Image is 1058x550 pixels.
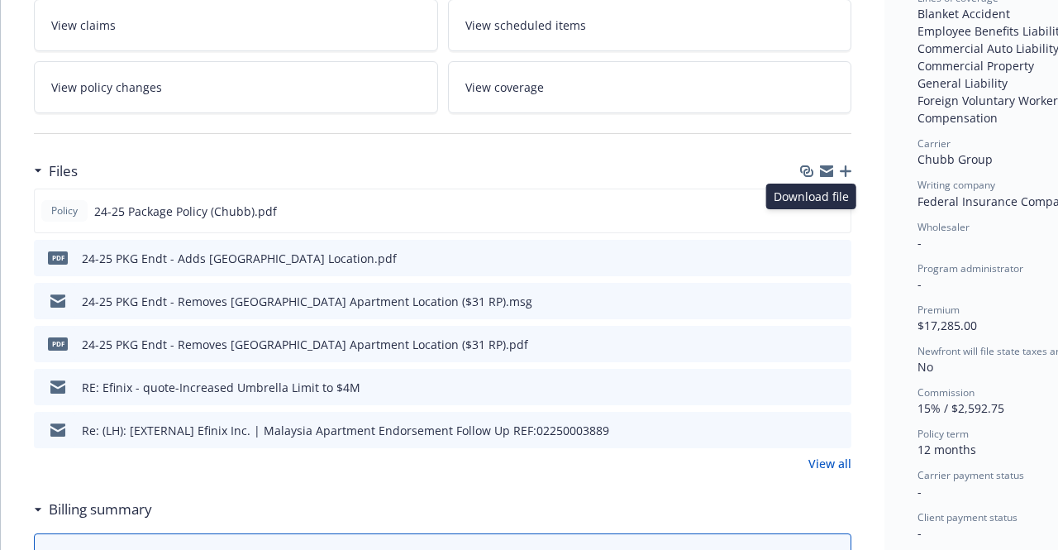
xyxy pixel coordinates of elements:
[94,203,277,220] span: 24-25 Package Policy (Chubb).pdf
[917,318,977,333] span: $17,285.00
[82,293,532,310] div: 24-25 PKG Endt - Removes [GEOGRAPHIC_DATA] Apartment Location ($31 RP).msg
[48,251,68,264] span: pdf
[917,178,995,192] span: Writing company
[803,422,817,439] button: download file
[917,468,1024,482] span: Carrier payment status
[917,385,975,399] span: Commission
[803,250,817,267] button: download file
[48,337,68,350] span: pdf
[803,336,817,353] button: download file
[917,427,969,441] span: Policy term
[465,79,544,96] span: View coverage
[917,220,970,234] span: Wholesaler
[803,293,817,310] button: download file
[803,203,816,220] button: download file
[808,455,851,472] a: View all
[82,379,360,396] div: RE: Efinix - quote-Increased Umbrella Limit to $4M
[917,151,993,167] span: Chubb Group
[34,499,152,520] div: Billing summary
[917,484,922,500] span: -
[917,261,1023,275] span: Program administrator
[830,293,845,310] button: preview file
[829,203,844,220] button: preview file
[49,160,78,182] h3: Files
[917,525,922,541] span: -
[917,303,960,317] span: Premium
[830,336,845,353] button: preview file
[917,510,1017,524] span: Client payment status
[48,203,81,218] span: Policy
[917,136,951,151] span: Carrier
[34,160,78,182] div: Files
[830,379,845,396] button: preview file
[51,79,162,96] span: View policy changes
[830,250,845,267] button: preview file
[82,422,609,439] div: Re: (LH): [EXTERNAL] Efinix Inc. | Malaysia Apartment Endorsement Follow Up REF:02250003889
[465,17,586,34] span: View scheduled items
[917,235,922,251] span: -
[82,336,528,353] div: 24-25 PKG Endt - Removes [GEOGRAPHIC_DATA] Apartment Location ($31 RP).pdf
[917,359,933,375] span: No
[917,276,922,292] span: -
[34,61,438,113] a: View policy changes
[803,379,817,396] button: download file
[917,442,976,457] span: 12 months
[830,422,845,439] button: preview file
[51,17,116,34] span: View claims
[448,61,852,113] a: View coverage
[82,250,397,267] div: 24-25 PKG Endt - Adds [GEOGRAPHIC_DATA] Location.pdf
[917,400,1004,416] span: 15% / $2,592.75
[49,499,152,520] h3: Billing summary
